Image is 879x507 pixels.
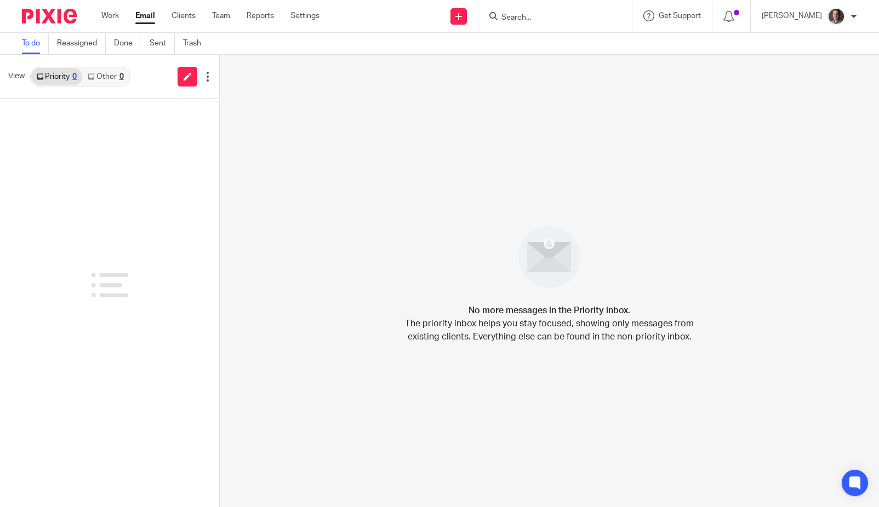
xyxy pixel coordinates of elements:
a: Settings [290,10,319,21]
div: 0 [72,73,77,80]
img: Pixie [22,9,77,24]
a: Work [101,10,119,21]
a: Other0 [82,68,129,85]
a: To do [22,33,49,54]
a: Clients [172,10,196,21]
input: Search [500,13,599,23]
span: View [8,71,25,82]
span: Get Support [659,12,701,20]
a: Done [114,33,141,54]
a: Sent [150,33,175,54]
p: The priority inbox helps you stay focused, showing only messages from existing clients. Everythin... [404,317,695,343]
div: 0 [119,73,124,80]
p: [PERSON_NAME] [762,10,822,21]
a: Trash [183,33,209,54]
img: image [511,219,587,295]
a: Priority0 [31,68,82,85]
a: Reports [247,10,274,21]
a: Reassigned [57,33,106,54]
a: Team [212,10,230,21]
a: Email [135,10,155,21]
img: CP%20Headshot.jpeg [827,8,845,25]
h4: No more messages in the Priority inbox. [469,304,630,317]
